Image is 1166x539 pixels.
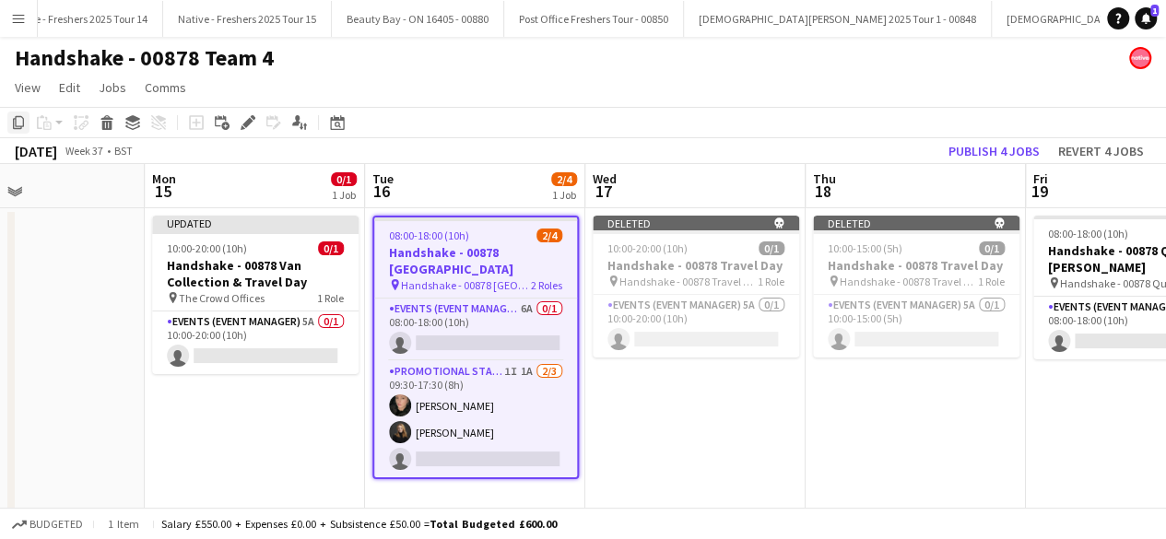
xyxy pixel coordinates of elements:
[813,257,1019,274] h3: Handshake - 00878 Travel Day
[813,295,1019,357] app-card-role: Events (Event Manager)5A0/110:00-15:00 (5h)
[161,517,557,531] div: Salary £550.00 + Expenses £0.00 + Subsistence £50.00 =
[813,216,1019,357] app-job-card: Deleted 10:00-15:00 (5h)0/1Handshake - 00878 Travel Day Handshake - 00878 Travel Day1 RoleEvents ...
[531,278,562,292] span: 2 Roles
[152,257,359,290] h3: Handshake - 00878 Van Collection & Travel Day
[590,181,617,202] span: 17
[152,311,359,374] app-card-role: Events (Event Manager)5A0/110:00-20:00 (10h)
[152,216,359,230] div: Updated
[15,44,274,72] h1: Handshake - 00878 Team 4
[389,228,469,242] span: 08:00-18:00 (10h)
[552,188,576,202] div: 1 Job
[331,172,357,186] span: 0/1
[15,142,57,160] div: [DATE]
[99,79,126,96] span: Jobs
[372,170,394,187] span: Tue
[619,275,758,288] span: Handshake - 00878 Travel Day
[145,79,186,96] span: Comms
[374,299,577,361] app-card-role: Events (Event Manager)6A0/108:00-18:00 (10h)
[374,361,577,477] app-card-role: Promotional Staffing (Brand Ambassadors)1I1A2/309:30-17:30 (8h)[PERSON_NAME][PERSON_NAME]
[370,181,394,202] span: 16
[1150,5,1159,17] span: 1
[163,1,332,37] button: Native - Freshers 2025 Tour 15
[684,1,992,37] button: [DEMOGRAPHIC_DATA][PERSON_NAME] 2025 Tour 1 - 00848
[813,216,1019,230] div: Deleted
[7,76,48,100] a: View
[607,241,688,255] span: 10:00-20:00 (10h)
[978,275,1005,288] span: 1 Role
[1031,181,1048,202] span: 19
[1048,227,1128,240] span: 08:00-18:00 (10h)
[536,228,562,242] span: 2/4
[114,144,133,158] div: BST
[152,216,359,374] app-job-card: Updated10:00-20:00 (10h)0/1Handshake - 00878 Van Collection & Travel Day The Crowd Offices1 RoleE...
[828,241,902,255] span: 10:00-15:00 (5h)
[1135,7,1157,29] a: 1
[374,244,577,277] h3: Handshake - 00878 [GEOGRAPHIC_DATA]
[1033,170,1048,187] span: Fri
[593,170,617,187] span: Wed
[332,188,356,202] div: 1 Job
[91,76,134,100] a: Jobs
[318,241,344,255] span: 0/1
[137,76,194,100] a: Comms
[61,144,107,158] span: Week 37
[759,241,784,255] span: 0/1
[29,518,83,531] span: Budgeted
[59,79,80,96] span: Edit
[810,181,836,202] span: 18
[1051,139,1151,163] button: Revert 4 jobs
[813,170,836,187] span: Thu
[149,181,176,202] span: 15
[401,278,531,292] span: Handshake - 00878 [GEOGRAPHIC_DATA]
[593,216,799,230] div: Deleted
[758,275,784,288] span: 1 Role
[593,257,799,274] h3: Handshake - 00878 Travel Day
[15,79,41,96] span: View
[941,139,1047,163] button: Publish 4 jobs
[52,76,88,100] a: Edit
[430,517,557,531] span: Total Budgeted £600.00
[593,295,799,357] app-card-role: Events (Event Manager)5A0/110:00-20:00 (10h)
[179,291,265,305] span: The Crowd Offices
[504,1,684,37] button: Post Office Freshers Tour - 00850
[1129,47,1151,69] app-user-avatar: native Staffing
[840,275,978,288] span: Handshake - 00878 Travel Day
[317,291,344,305] span: 1 Role
[9,514,86,534] button: Budgeted
[979,241,1005,255] span: 0/1
[551,172,577,186] span: 2/4
[152,170,176,187] span: Mon
[101,517,146,531] span: 1 item
[167,241,247,255] span: 10:00-20:00 (10h)
[593,216,799,357] app-job-card: Deleted 10:00-20:00 (10h)0/1Handshake - 00878 Travel Day Handshake - 00878 Travel Day1 RoleEvents...
[332,1,504,37] button: Beauty Bay - ON 16405 - 00880
[372,216,579,479] app-job-card: 08:00-18:00 (10h)2/4Handshake - 00878 [GEOGRAPHIC_DATA] Handshake - 00878 [GEOGRAPHIC_DATA]2 Role...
